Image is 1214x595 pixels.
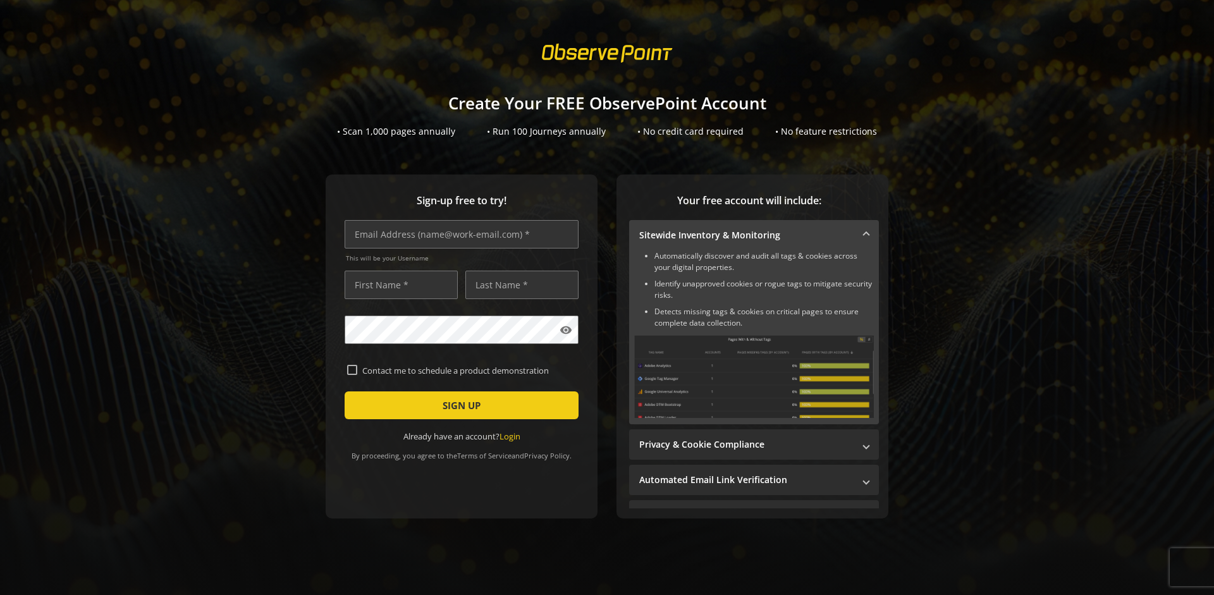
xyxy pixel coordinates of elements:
span: SIGN UP [443,394,481,417]
mat-expansion-panel-header: Privacy & Cookie Compliance [629,429,879,460]
a: Login [500,431,520,442]
div: • Scan 1,000 pages annually [337,125,455,138]
a: Privacy Policy [524,451,570,460]
div: • No credit card required [637,125,744,138]
mat-expansion-panel-header: Performance Monitoring with Web Vitals [629,500,879,531]
label: Contact me to schedule a product demonstration [357,365,576,376]
span: This will be your Username [346,254,579,262]
div: Already have an account? [345,431,579,443]
span: Sign-up free to try! [345,193,579,208]
mat-panel-title: Automated Email Link Verification [639,474,854,486]
div: Sitewide Inventory & Monitoring [629,250,879,424]
mat-panel-title: Privacy & Cookie Compliance [639,438,854,451]
mat-expansion-panel-header: Automated Email Link Verification [629,465,879,495]
a: Terms of Service [457,451,512,460]
mat-icon: visibility [560,324,572,336]
div: By proceeding, you agree to the and . [345,443,579,460]
li: Identify unapproved cookies or rogue tags to mitigate security risks. [654,278,874,301]
div: • Run 100 Journeys annually [487,125,606,138]
li: Detects missing tags & cookies on critical pages to ensure complete data collection. [654,306,874,329]
input: First Name * [345,271,458,299]
div: • No feature restrictions [775,125,877,138]
img: Sitewide Inventory & Monitoring [634,335,874,418]
input: Email Address (name@work-email.com) * [345,220,579,248]
span: Your free account will include: [629,193,869,208]
button: SIGN UP [345,391,579,419]
mat-expansion-panel-header: Sitewide Inventory & Monitoring [629,220,879,250]
li: Automatically discover and audit all tags & cookies across your digital properties. [654,250,874,273]
mat-panel-title: Sitewide Inventory & Monitoring [639,229,854,242]
input: Last Name * [465,271,579,299]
